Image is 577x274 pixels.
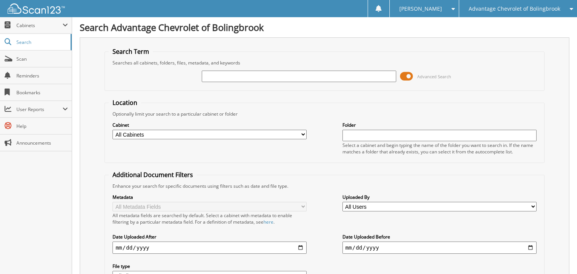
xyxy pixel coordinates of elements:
[109,183,540,189] div: Enhance your search for specific documents using filters such as date and file type.
[16,123,68,129] span: Help
[342,234,537,240] label: Date Uploaded Before
[109,98,141,107] legend: Location
[109,60,540,66] div: Searches all cabinets, folders, files, metadata, and keywords
[113,242,307,254] input: start
[16,140,68,146] span: Announcements
[469,6,560,11] span: Advantage Chevrolet of Bolingbrook
[113,122,307,128] label: Cabinet
[16,89,68,96] span: Bookmarks
[113,212,307,225] div: All metadata fields are searched by default. Select a cabinet with metadata to enable filtering b...
[399,6,442,11] span: [PERSON_NAME]
[16,106,63,113] span: User Reports
[80,21,569,34] h1: Search Advantage Chevrolet of Bolingbrook
[16,39,67,45] span: Search
[109,47,153,56] legend: Search Term
[342,122,537,128] label: Folder
[342,194,537,200] label: Uploaded By
[342,142,537,155] div: Select a cabinet and begin typing the name of the folder you want to search in. If the name match...
[342,242,537,254] input: end
[113,263,307,269] label: File type
[16,22,63,29] span: Cabinets
[16,56,68,62] span: Scan
[8,3,65,14] img: scan123-logo-white.svg
[113,234,307,240] label: Date Uploaded After
[16,73,68,79] span: Reminders
[264,219,273,225] a: here
[109,111,540,117] div: Optionally limit your search to a particular cabinet or folder
[109,171,197,179] legend: Additional Document Filters
[113,194,307,200] label: Metadata
[417,74,451,79] span: Advanced Search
